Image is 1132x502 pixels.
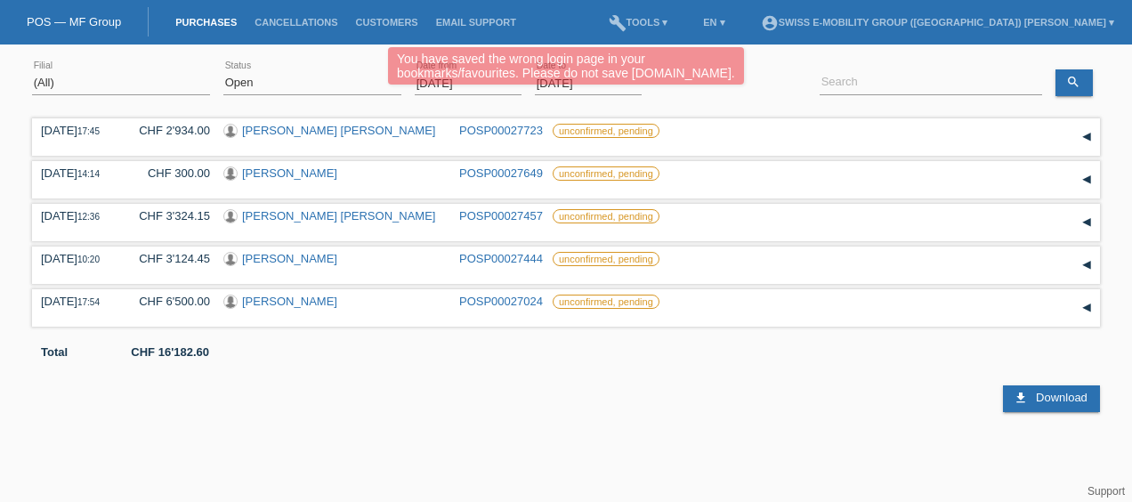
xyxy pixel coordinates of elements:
[347,17,427,28] a: Customers
[242,252,337,265] a: [PERSON_NAME]
[27,15,121,28] a: POS — MF Group
[246,17,346,28] a: Cancellations
[427,17,525,28] a: Email Support
[1014,391,1028,405] i: download
[77,169,100,179] span: 14:14
[77,212,100,222] span: 12:36
[166,17,246,28] a: Purchases
[77,255,100,264] span: 10:20
[752,17,1123,28] a: account_circleSwiss E-Mobility Group ([GEOGRAPHIC_DATA]) [PERSON_NAME] ▾
[600,17,677,28] a: buildTools ▾
[1036,391,1088,404] span: Download
[459,295,543,308] a: POSP00027024
[1066,75,1080,89] i: search
[125,252,210,265] div: CHF 3'124.45
[125,209,210,223] div: CHF 3'324.15
[41,295,112,308] div: [DATE]
[41,209,112,223] div: [DATE]
[1003,385,1099,412] a: download Download
[1073,209,1100,236] div: expand/collapse
[459,209,543,223] a: POSP00027457
[1073,252,1100,279] div: expand/collapse
[459,124,543,137] a: POSP00027723
[242,124,435,137] a: [PERSON_NAME] [PERSON_NAME]
[77,297,100,307] span: 17:54
[125,124,210,137] div: CHF 2'934.00
[41,345,68,359] b: Total
[242,209,435,223] a: [PERSON_NAME] [PERSON_NAME]
[1073,166,1100,193] div: expand/collapse
[242,295,337,308] a: [PERSON_NAME]
[388,47,744,85] div: You have saved the wrong login page in your bookmarks/favourites. Please do not save [DOMAIN_NAME].
[459,166,543,180] a: POSP00027649
[609,14,627,32] i: build
[553,166,659,181] label: unconfirmed, pending
[41,124,112,137] div: [DATE]
[41,252,112,265] div: [DATE]
[1073,124,1100,150] div: expand/collapse
[553,252,659,266] label: unconfirmed, pending
[1055,69,1093,96] a: search
[41,166,112,180] div: [DATE]
[553,295,659,309] label: unconfirmed, pending
[242,166,337,180] a: [PERSON_NAME]
[1073,295,1100,321] div: expand/collapse
[694,17,733,28] a: EN ▾
[125,166,210,180] div: CHF 300.00
[459,252,543,265] a: POSP00027444
[761,14,779,32] i: account_circle
[77,126,100,136] span: 17:45
[131,345,209,359] b: CHF 16'182.60
[553,124,659,138] label: unconfirmed, pending
[125,295,210,308] div: CHF 6'500.00
[1088,485,1125,498] a: Support
[553,209,659,223] label: unconfirmed, pending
